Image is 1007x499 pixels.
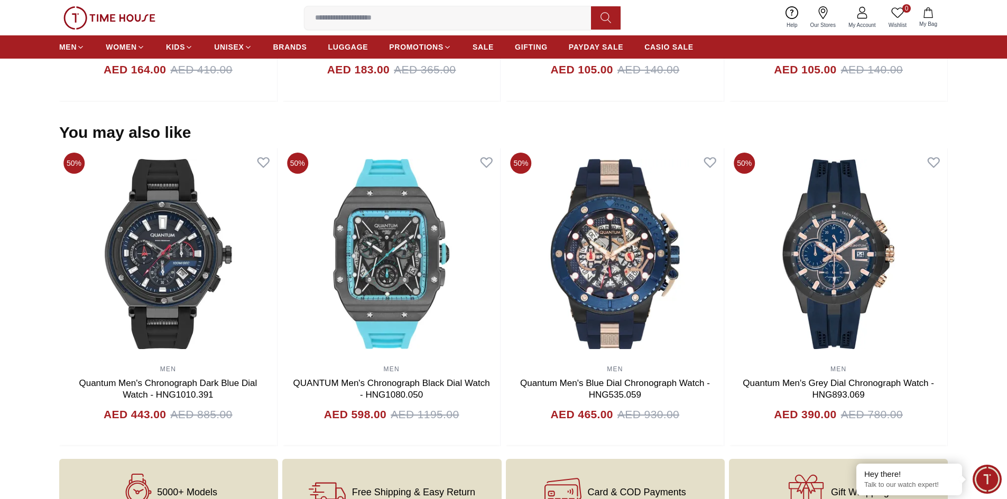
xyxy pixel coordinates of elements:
[327,61,390,78] h4: AED 183.00
[389,42,444,52] span: PROMOTIONS
[913,5,944,30] button: My Bag
[157,487,217,497] span: 5000+ Models
[391,406,459,423] span: AED 1195.00
[59,123,191,142] h2: You may also like
[841,61,903,78] span: AED 140.00
[273,42,307,52] span: BRANDS
[520,378,710,400] a: Quantum Men's Blue Dial Chronograph Watch - HNG535.059
[551,406,613,423] h4: AED 465.00
[804,4,842,31] a: Our Stores
[515,37,548,57] a: GIFTING
[569,37,623,57] a: PAYDAY SALE
[160,365,176,373] a: MEN
[551,61,613,78] h4: AED 105.00
[844,21,880,29] span: My Account
[394,61,456,78] span: AED 365.00
[973,465,1002,494] div: Chat Widget
[915,20,941,28] span: My Bag
[59,37,85,57] a: MEN
[569,42,623,52] span: PAYDAY SALE
[287,153,308,174] span: 50%
[506,148,724,360] img: Quantum Men's Blue Dial Chronograph Watch - HNG535.059
[79,378,257,400] a: Quantum Men's Chronograph Dark Blue Dial Watch - HNG1010.391
[864,481,954,489] p: Talk to our watch expert!
[782,21,802,29] span: Help
[830,365,846,373] a: MEN
[607,365,623,373] a: MEN
[324,406,386,423] h4: AED 598.00
[389,37,451,57] a: PROMOTIONS
[106,42,137,52] span: WOMEN
[352,487,475,497] span: Free Shipping & Easy Return
[734,153,755,174] span: 50%
[515,42,548,52] span: GIFTING
[273,37,307,57] a: BRANDS
[63,153,85,174] span: 50%
[743,378,934,400] a: Quantum Men's Grey Dial Chronograph Watch - HNG893.069
[104,61,166,78] h4: AED 164.00
[170,406,232,423] span: AED 885.00
[473,37,494,57] a: SALE
[511,153,532,174] span: 50%
[214,37,252,57] a: UNISEX
[774,406,836,423] h4: AED 390.00
[774,61,836,78] h4: AED 105.00
[780,4,804,31] a: Help
[902,4,911,13] span: 0
[328,42,368,52] span: LUGGAGE
[588,487,686,497] span: Card & COD Payments
[882,4,913,31] a: 0Wishlist
[806,21,840,29] span: Our Stores
[841,406,903,423] span: AED 780.00
[166,37,193,57] a: KIDS
[63,6,155,30] img: ...
[170,61,232,78] span: AED 410.00
[617,406,679,423] span: AED 930.00
[617,61,679,78] span: AED 140.00
[59,42,77,52] span: MEN
[106,37,145,57] a: WOMEN
[831,487,889,497] span: Gift Wrapping
[864,469,954,479] div: Hey there!
[473,42,494,52] span: SALE
[293,378,490,400] a: QUANTUM Men's Chronograph Black Dial Watch - HNG1080.050
[729,148,947,360] img: Quantum Men's Grey Dial Chronograph Watch - HNG893.069
[328,37,368,57] a: LUGGAGE
[283,148,501,360] img: QUANTUM Men's Chronograph Black Dial Watch - HNG1080.050
[59,148,277,360] img: Quantum Men's Chronograph Dark Blue Dial Watch - HNG1010.391
[104,406,166,423] h4: AED 443.00
[644,42,694,52] span: CASIO SALE
[644,37,694,57] a: CASIO SALE
[383,365,399,373] a: MEN
[214,42,244,52] span: UNISEX
[884,21,911,29] span: Wishlist
[166,42,185,52] span: KIDS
